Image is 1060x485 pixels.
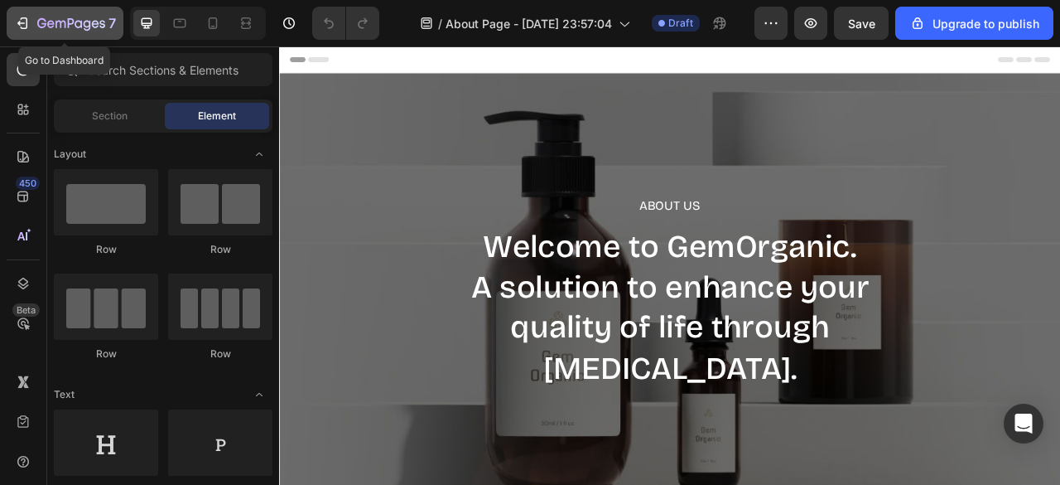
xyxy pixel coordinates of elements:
div: Open Intercom Messenger [1004,404,1043,444]
button: Save [834,7,889,40]
iframe: Design area [279,46,1060,485]
span: Text [54,387,75,402]
div: Undo/Redo [312,7,379,40]
span: / [438,15,442,32]
span: Toggle open [246,141,272,167]
span: Section [92,109,128,124]
div: Row [168,347,272,361]
div: Row [54,347,158,361]
div: Beta [12,303,40,317]
input: Search Sections & Elements [54,53,272,86]
span: Save [848,17,875,31]
p: Welcome to GemOrganic. A solution to enhance your quality of life through [MEDICAL_DATA]. [190,229,803,436]
span: Layout [54,147,86,162]
span: About Page - [DATE] 23:57:04 [446,15,612,32]
span: Toggle open [246,381,272,408]
span: Draft [668,16,693,31]
div: Row [54,242,158,257]
div: Row [168,242,272,257]
div: 450 [16,177,40,190]
button: 7 [7,7,123,40]
div: Upgrade to publish [909,15,1039,32]
button: Upgrade to publish [895,7,1053,40]
p: 7 [108,13,116,33]
span: Element [198,109,236,124]
p: About Us [190,192,803,216]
